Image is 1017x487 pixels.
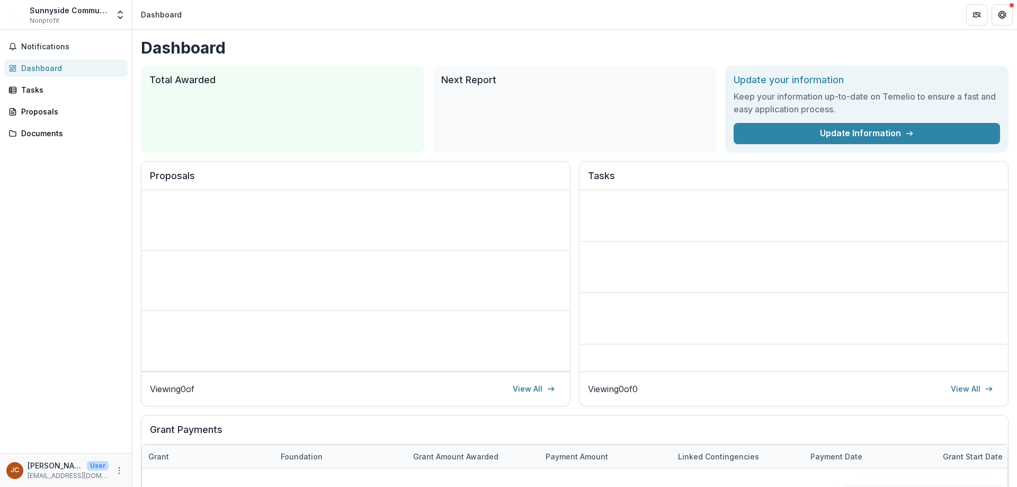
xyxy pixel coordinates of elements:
[30,16,59,25] span: Nonprofit
[21,84,119,95] div: Tasks
[21,106,119,117] div: Proposals
[966,4,987,25] button: Partners
[588,170,1000,190] h2: Tasks
[87,461,109,471] p: User
[141,9,182,20] div: Dashboard
[4,103,128,120] a: Proposals
[149,74,416,86] h2: Total Awarded
[150,383,194,395] p: Viewing 0 of
[28,471,109,481] p: [EMAIL_ADDRESS][DOMAIN_NAME]
[21,42,123,51] span: Notifications
[137,7,186,22] nav: breadcrumb
[441,74,708,86] h2: Next Report
[4,59,128,77] a: Dashboard
[150,424,1000,444] h2: Grant Payments
[734,123,1000,144] a: Update Information
[4,125,128,142] a: Documents
[150,170,561,190] h2: Proposals
[113,4,128,25] button: Open entity switcher
[734,74,1000,86] h2: Update your information
[4,81,128,99] a: Tasks
[141,38,1009,57] h1: Dashboard
[992,4,1013,25] button: Get Help
[21,128,119,139] div: Documents
[734,90,1000,116] h3: Keep your information up-to-date on Temelio to ensure a fast and easy application process.
[113,464,126,477] button: More
[21,63,119,74] div: Dashboard
[4,38,128,55] button: Notifications
[944,380,1000,397] a: View All
[506,380,561,397] a: View All
[11,467,19,474] div: Jin Choi
[30,5,109,16] div: Sunnyside Community Services
[588,383,638,395] p: Viewing 0 of 0
[28,460,83,471] p: [PERSON_NAME]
